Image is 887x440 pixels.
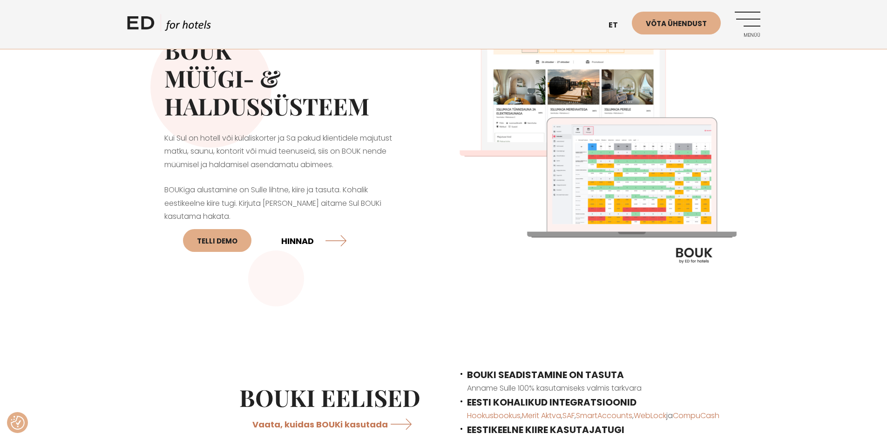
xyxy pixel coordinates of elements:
[183,229,251,252] a: Telli DEMO
[562,410,575,421] a: SAF
[11,416,25,430] button: Nõusolekueelistused
[604,14,632,37] a: et
[632,12,721,34] a: Võta ühendust
[127,14,211,37] a: ED HOTELS
[164,36,406,120] h2: BOUK MÜÜGI- & HALDUSSÜSTEEM
[735,33,760,38] span: Menüü
[634,410,666,421] a: WebLock
[467,410,521,421] a: Hookusbookus
[467,368,624,381] span: BOUKI SEADISTAMINE ON TASUTA
[467,409,737,423] p: , , , , ja
[522,410,561,421] a: Merit Aktva
[252,412,420,436] a: Vaata, kuidas BOUKi kasutada
[150,384,420,412] h2: BOUKi EELISED
[11,416,25,430] img: Revisit consent button
[467,423,624,436] strong: EESTIKEELNE KIIRE KASUTAJATUGI
[281,228,346,253] a: HINNAD
[164,132,406,172] p: Kui Sul on hotell või külaliskorter ja Sa pakud klientidele majutust matku, saunu, kontorit või m...
[467,396,636,409] span: EESTI KOHALIKUD INTEGRATSIOONID
[673,410,719,421] a: CompuCash
[467,382,737,395] p: Anname Sulle 100% kasutamiseks valmis tarkvara
[576,410,632,421] a: SmartAccounts
[735,12,760,37] a: Menüü
[164,183,406,258] p: BOUKiga alustamine on Sulle lihtne, kiire ja tasuta. Kohalik eestikeelne kiire tugi. Kirjuta [PER...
